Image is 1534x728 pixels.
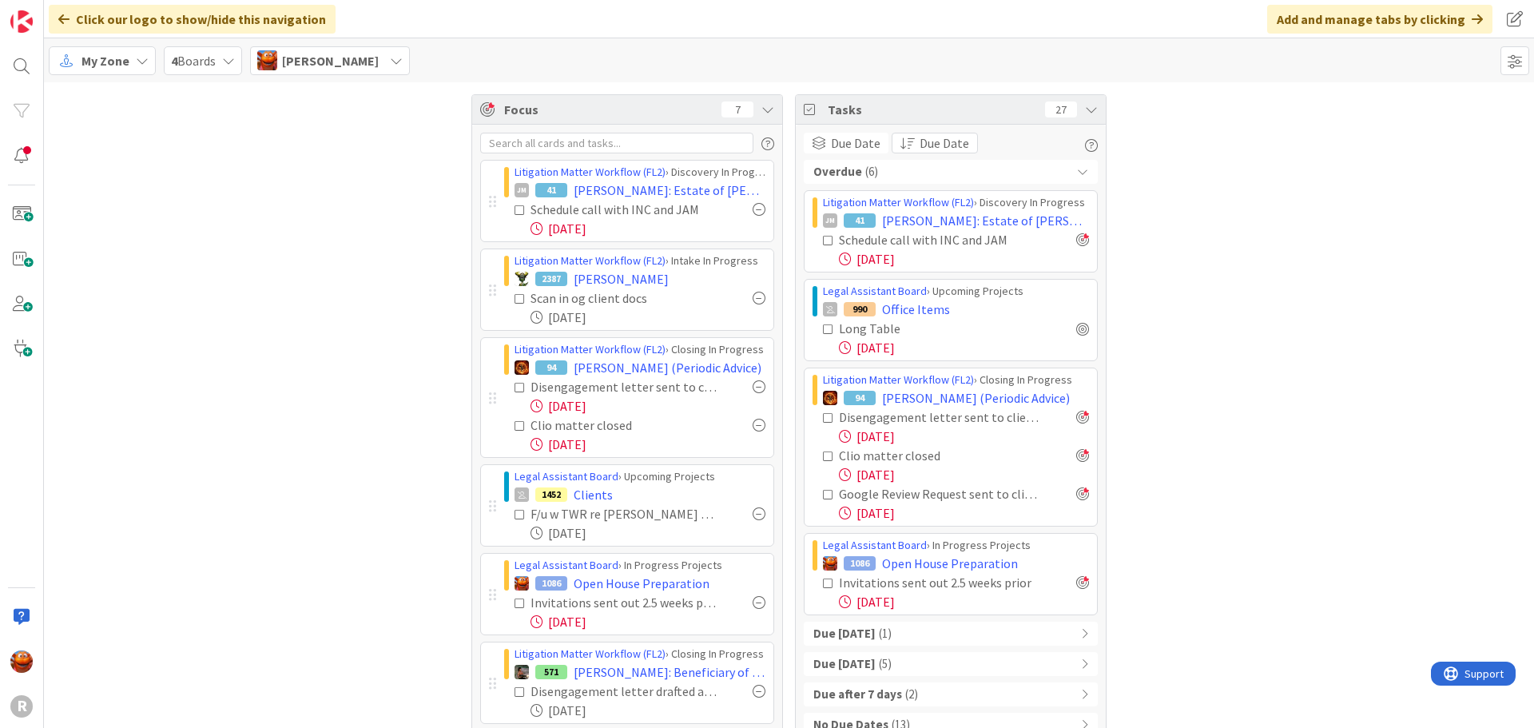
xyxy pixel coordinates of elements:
[515,253,765,269] div: › Intake In Progress
[10,695,33,718] div: R
[531,308,765,327] div: [DATE]
[515,341,765,358] div: › Closing In Progress
[531,701,765,720] div: [DATE]
[865,163,878,181] span: ( 6 )
[515,665,529,679] img: MW
[535,665,567,679] div: 571
[839,446,1002,465] div: Clio matter closed
[535,183,567,197] div: 41
[515,469,618,483] a: Legal Assistant Board
[574,269,669,288] span: [PERSON_NAME]
[920,133,969,153] span: Due Date
[823,195,974,209] a: Litigation Matter Workflow (FL2)
[515,646,765,662] div: › Closing In Progress
[531,377,717,396] div: Disengagement letter sent to client & PDF saved in client file
[882,388,1070,408] span: [PERSON_NAME] (Periodic Advice)
[282,51,379,70] span: [PERSON_NAME]
[823,283,1089,300] div: › Upcoming Projects
[574,358,761,377] span: [PERSON_NAME] (Periodic Advice)
[839,230,1035,249] div: Schedule call with INC and JAM
[823,372,1089,388] div: › Closing In Progress
[531,612,765,631] div: [DATE]
[574,181,765,200] span: [PERSON_NAME]: Estate of [PERSON_NAME]
[171,51,216,70] span: Boards
[882,554,1018,573] span: Open House Preparation
[879,625,892,643] span: ( 1 )
[81,51,129,70] span: My Zone
[721,101,753,117] div: 7
[515,183,529,197] div: JM
[823,213,837,228] div: JM
[823,538,927,552] a: Legal Assistant Board
[480,133,753,153] input: Search all cards and tasks...
[879,655,892,674] span: ( 5 )
[882,300,950,319] span: Office Items
[813,686,902,704] b: Due after 7 days
[823,537,1089,554] div: › In Progress Projects
[10,10,33,33] img: Visit kanbanzone.com
[839,427,1089,446] div: [DATE]
[515,253,666,268] a: Litigation Matter Workflow (FL2)
[823,391,837,405] img: TR
[535,272,567,286] div: 2387
[839,408,1041,427] div: Disengagement letter sent to client & PDF saved in client file
[531,200,717,219] div: Schedule call with INC and JAM
[844,302,876,316] div: 990
[823,556,837,571] img: KA
[531,523,765,543] div: [DATE]
[831,133,880,153] span: Due Date
[34,2,73,22] span: Support
[515,468,765,485] div: › Upcoming Projects
[531,396,765,416] div: [DATE]
[535,576,567,591] div: 1086
[531,504,717,523] div: F/u w TWR re [PERSON_NAME] (pre-client)
[574,574,709,593] span: Open House Preparation
[882,211,1089,230] span: [PERSON_NAME]: Estate of [PERSON_NAME]
[823,372,974,387] a: Litigation Matter Workflow (FL2)
[839,249,1089,269] div: [DATE]
[839,503,1089,523] div: [DATE]
[257,50,277,70] img: KA
[574,662,765,682] span: [PERSON_NAME]: Beneficiary of the [PERSON_NAME] Trust
[515,360,529,375] img: TR
[839,573,1041,592] div: Invitations sent out 2.5 weeks prior
[531,435,765,454] div: [DATE]
[844,213,876,228] div: 41
[49,5,336,34] div: Click our logo to show/hide this navigation
[839,484,1041,503] div: Google Review Request sent to client [if applicable]
[813,625,876,643] b: Due [DATE]
[839,592,1089,611] div: [DATE]
[515,272,529,286] img: NC
[839,465,1089,484] div: [DATE]
[531,593,717,612] div: Invitations sent out 2.5 weeks prior
[531,682,717,701] div: Disengagement letter drafted and sent for review
[839,338,1089,357] div: [DATE]
[844,391,876,405] div: 94
[531,219,765,238] div: [DATE]
[515,164,765,181] div: › Discovery In Progress
[905,686,918,704] span: ( 2 )
[504,100,709,119] span: Focus
[535,360,567,375] div: 94
[531,416,688,435] div: Clio matter closed
[171,53,177,69] b: 4
[823,284,927,298] a: Legal Assistant Board
[828,100,1037,119] span: Tasks
[515,558,618,572] a: Legal Assistant Board
[823,194,1089,211] div: › Discovery In Progress
[515,576,529,591] img: KA
[535,487,567,502] div: 1452
[813,163,862,181] b: Overdue
[1267,5,1492,34] div: Add and manage tabs by clicking
[10,650,33,673] img: KA
[892,133,978,153] button: Due Date
[839,319,982,338] div: Long Table
[1045,101,1077,117] div: 27
[515,342,666,356] a: Litigation Matter Workflow (FL2)
[515,165,666,179] a: Litigation Matter Workflow (FL2)
[574,485,613,504] span: Clients
[515,646,666,661] a: Litigation Matter Workflow (FL2)
[515,557,765,574] div: › In Progress Projects
[844,556,876,571] div: 1086
[531,288,695,308] div: Scan in og client docs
